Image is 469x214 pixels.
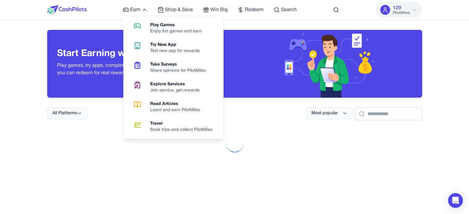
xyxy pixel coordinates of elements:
[126,18,221,38] a: Play GamesEnjoy fun games and earn
[150,48,205,54] div: Test new app for rewards
[281,6,297,14] span: Search
[130,6,140,14] span: Earn
[150,62,211,68] div: Take Surveys
[126,78,221,97] a: Explore ServicesJoin service, get rewards
[375,2,422,18] button: 129PilotMiles
[393,10,409,15] span: PilotMiles
[123,6,148,14] a: Earn
[47,5,87,14] img: CashPilots Logo
[311,110,338,116] span: Most popular
[393,4,401,12] span: 129
[448,193,463,208] div: Open Intercom Messenger
[150,28,207,34] div: Enjoy fun games and earn
[158,6,193,14] a: Shop & Save
[57,48,225,59] h3: Start Earning with Every Action
[150,22,207,28] div: Play Games
[245,6,264,14] span: Redeem
[150,107,205,113] div: Learn and earn PilotMiles
[203,6,228,14] a: Win Big
[126,38,221,58] a: Try New AppTest new app for rewards
[150,81,204,87] div: Explore Services
[237,6,264,14] a: Redeem
[150,87,204,94] div: Join service, get rewards
[281,30,376,98] img: Header decoration
[165,6,193,14] span: Shop & Save
[150,42,205,48] div: Try New App
[274,6,297,14] a: Search
[150,127,217,133] div: Book trips and collect PilotMiles
[126,117,221,137] a: TravelBook trips and collect PilotMiles
[150,101,205,107] div: Read Articles
[126,58,221,78] a: Take SurveysShare opinions for PilotMiles
[306,107,352,119] button: Most popular
[57,62,225,77] p: Play games, try apps, complete surveys and more — all to earn PilotMiles you can redeem for real ...
[52,110,77,116] span: All Platforms
[126,97,221,117] a: Read ArticlesLearn and earn PilotMiles
[47,107,87,119] button: All Platforms
[150,121,217,127] div: Travel
[150,68,211,74] div: Share opinions for PilotMiles
[210,6,228,14] span: Win Big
